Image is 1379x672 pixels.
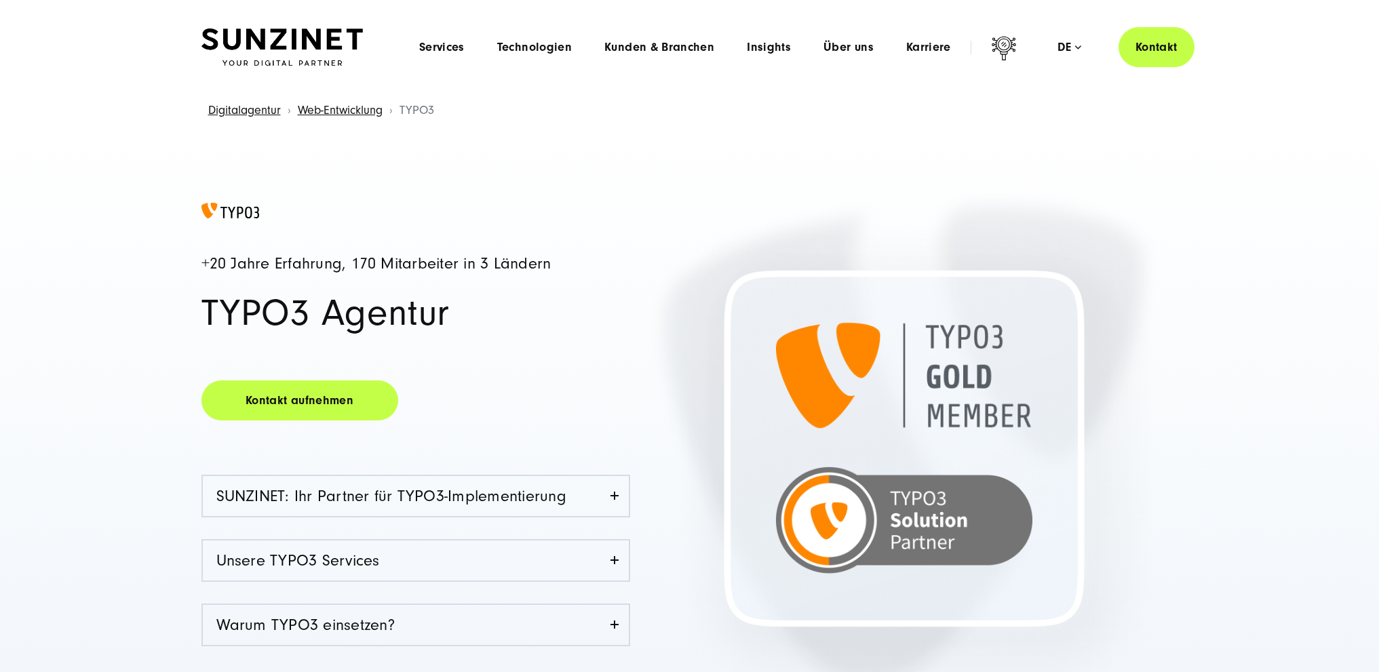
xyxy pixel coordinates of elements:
a: Insights [747,41,791,54]
a: Digitalagentur [208,103,281,117]
a: Unsere TYPO3 Services [203,540,629,580]
img: SUNZINET Full Service Digital Agentur [201,28,363,66]
h1: TYPO3 Agentur [201,294,630,332]
div: de [1057,41,1081,54]
a: Karriere [906,41,951,54]
a: SUNZINET: Ihr Partner für TYPO3-Implementierung [203,476,629,516]
a: Über uns [823,41,874,54]
a: Services [419,41,465,54]
a: Kontakt aufnehmen [201,380,398,420]
a: Warum TYPO3 einsetzen? [203,605,629,645]
span: TYPO3 [400,103,434,117]
a: Kontakt [1119,27,1195,67]
h4: +20 Jahre Erfahrung, 170 Mitarbeiter in 3 Ländern [201,256,630,273]
a: Kunden & Branchen [604,41,714,54]
a: Technologien [497,41,572,54]
a: Web-Entwicklung [298,103,383,117]
img: TYPO3 Agentur Logo farbig [201,203,259,219]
